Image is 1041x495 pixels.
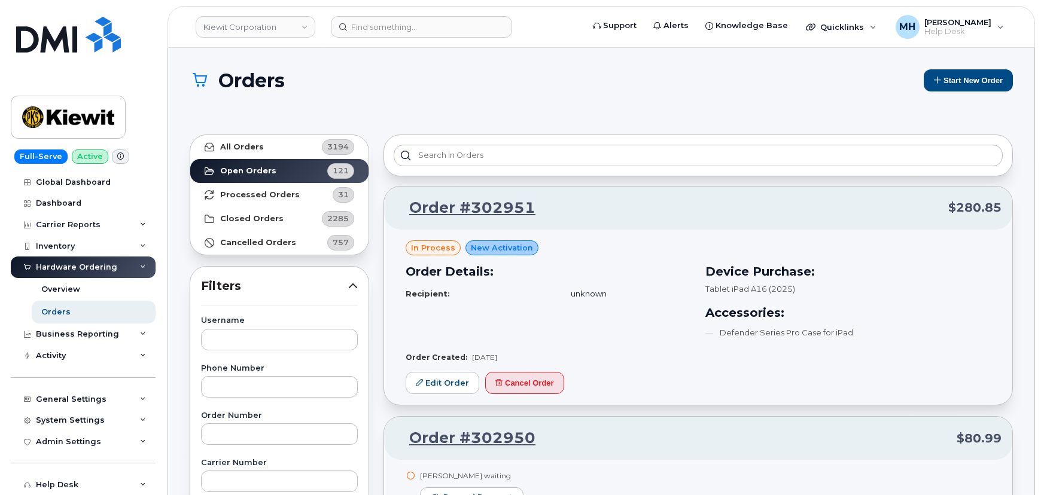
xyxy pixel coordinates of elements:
[338,189,349,200] span: 31
[201,459,358,467] label: Carrier Number
[201,317,358,325] label: Username
[705,262,991,280] h3: Device Purchase:
[190,207,369,231] a: Closed Orders2285
[333,237,349,248] span: 757
[201,277,348,295] span: Filters
[201,412,358,420] label: Order Number
[406,372,479,394] a: Edit Order
[989,443,1032,486] iframe: Messenger Launcher
[924,69,1013,91] button: Start New Order
[190,231,369,255] a: Cancelled Orders757
[485,372,564,394] button: Cancel Order
[190,159,369,183] a: Open Orders121
[220,166,276,176] strong: Open Orders
[201,365,358,372] label: Phone Number
[220,214,284,224] strong: Closed Orders
[420,470,523,481] div: [PERSON_NAME] waiting
[406,353,467,362] strong: Order Created:
[220,190,300,200] strong: Processed Orders
[948,199,1002,216] span: $280.85
[705,327,991,338] li: Defender Series Pro Case for iPad
[395,197,535,219] a: Order #302951
[957,430,1002,447] span: $80.99
[406,289,450,298] strong: Recipient:
[190,183,369,207] a: Processed Orders31
[218,70,285,91] span: Orders
[705,284,795,294] span: Tablet iPad A16 (2025)
[472,353,497,362] span: [DATE]
[471,242,533,253] span: New Activation
[327,141,349,152] span: 3194
[705,304,991,322] h3: Accessories:
[411,242,455,253] span: in process
[190,135,369,159] a: All Orders3194
[333,165,349,176] span: 121
[220,238,296,247] strong: Cancelled Orders
[220,142,264,152] strong: All Orders
[395,427,535,449] a: Order #302950
[394,145,1003,166] input: Search in orders
[406,262,691,280] h3: Order Details:
[327,213,349,224] span: 2285
[560,283,691,304] td: unknown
